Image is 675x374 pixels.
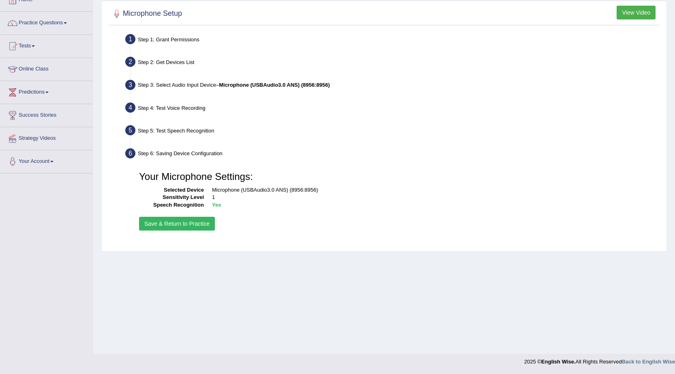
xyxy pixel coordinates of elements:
[0,12,93,32] a: Practice Questions
[0,81,93,101] a: Predictions
[139,194,204,201] dt: Sensitivity Level
[0,35,93,55] a: Tests
[139,217,215,231] button: Save & Return to Practice
[0,58,93,78] a: Online Class
[212,194,654,201] dd: 1
[122,100,663,118] div: Step 4: Test Voice Recording
[0,150,93,171] a: Your Account
[122,54,663,72] div: Step 2: Get Devices List
[617,6,656,19] button: View Video
[0,104,93,124] a: Success Stories
[139,201,204,209] dt: Speech Recognition
[122,123,663,141] div: Step 5: Test Speech Recognition
[622,359,675,365] a: Back to English Wise
[122,77,663,95] div: Step 3: Select Audio Input Device
[524,354,675,365] div: 2025 © All Rights Reserved
[216,82,330,88] span: –
[111,8,182,20] h2: Microphone Setup
[219,82,330,88] b: Microphone (USBAudio3.0 ANS) (8956:8956)
[212,186,654,194] dd: Microphone (USBAudio3.0 ANS) (8956:8956)
[0,127,93,147] a: Strategy Videos
[541,359,575,365] strong: English Wise.
[122,32,663,49] div: Step 1: Grant Permissions
[212,202,221,208] b: Yes
[139,171,654,182] h3: Your Microphone Settings:
[122,146,663,164] div: Step 6: Saving Device Configuration
[139,186,204,194] dt: Selected Device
